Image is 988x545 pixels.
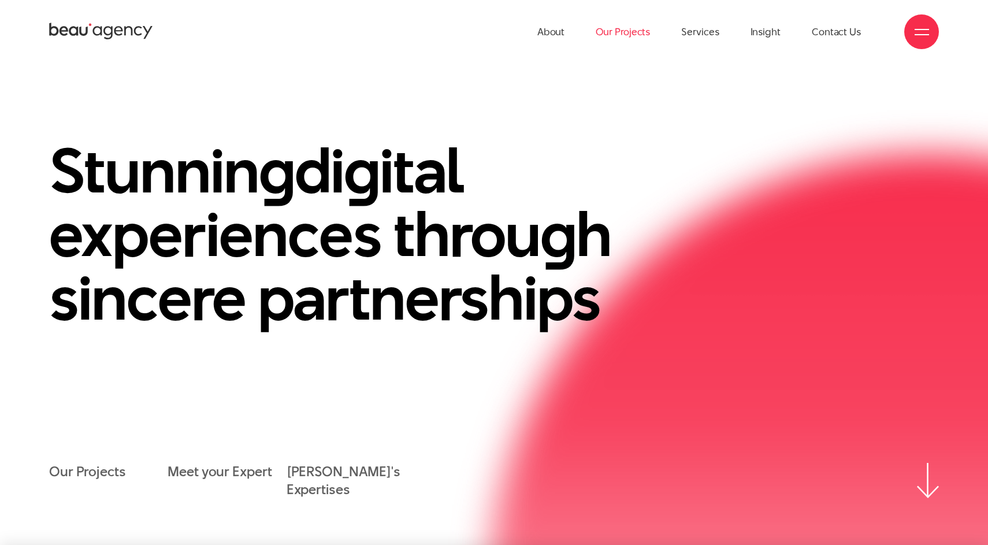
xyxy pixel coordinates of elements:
[540,191,576,277] en: g
[49,463,126,481] a: Our Projects
[259,127,295,214] en: g
[287,463,405,499] a: [PERSON_NAME]'s Expertises
[49,139,633,329] h1: Stunnin di ital experiences throu h sincere partnerships
[344,127,380,214] en: g
[168,463,272,481] a: Meet your Expert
